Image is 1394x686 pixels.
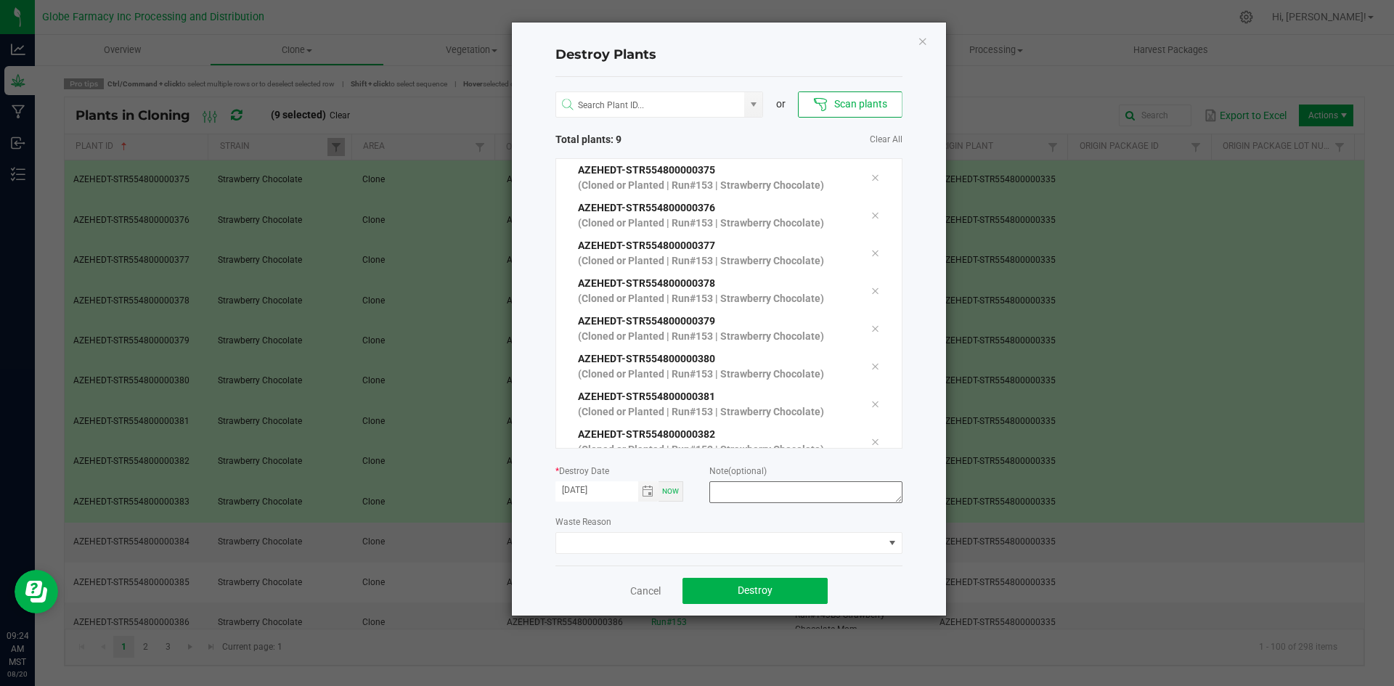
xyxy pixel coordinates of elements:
button: Close [918,32,928,49]
p: (Cloned or Planted | Run#153 | Strawberry Chocolate) [578,178,849,193]
input: NO DATA FOUND [556,92,745,118]
p: (Cloned or Planted | Run#153 | Strawberry Chocolate) [578,367,849,382]
p: (Cloned or Planted | Run#153 | Strawberry Chocolate) [578,404,849,420]
div: Remove tag [860,245,890,262]
span: Total plants: 9 [555,132,729,147]
span: AZEHEDT-STR554800000378 [578,277,715,289]
button: Destroy [682,578,828,604]
div: Remove tag [860,358,890,375]
span: (optional) [728,466,767,476]
p: (Cloned or Planted | Run#153 | Strawberry Chocolate) [578,442,849,457]
span: AZEHEDT-STR554800000379 [578,315,715,327]
span: AZEHEDT-STR554800000377 [578,240,715,251]
div: Remove tag [860,169,890,187]
span: AZEHEDT-STR554800000380 [578,353,715,364]
label: Waste Reason [555,515,611,528]
div: Remove tag [860,282,890,300]
input: Date [555,481,638,499]
a: Clear All [870,134,902,146]
span: AZEHEDT-STR554800000381 [578,391,715,402]
div: Remove tag [860,433,890,451]
span: AZEHEDT-STR554800000382 [578,428,715,440]
p: (Cloned or Planted | Run#153 | Strawberry Chocolate) [578,329,849,344]
p: (Cloned or Planted | Run#153 | Strawberry Chocolate) [578,291,849,306]
iframe: Resource center [15,570,58,613]
button: Scan plants [798,91,902,118]
div: Remove tag [860,207,890,224]
span: AZEHEDT-STR554800000375 [578,164,715,176]
label: Note [709,465,767,478]
p: (Cloned or Planted | Run#153 | Strawberry Chocolate) [578,216,849,231]
div: Remove tag [860,396,890,413]
h4: Destroy Plants [555,46,902,65]
a: Cancel [630,584,661,598]
span: Now [662,487,679,495]
p: (Cloned or Planted | Run#153 | Strawberry Chocolate) [578,253,849,269]
span: AZEHEDT-STR554800000376 [578,202,715,213]
span: Toggle calendar [638,481,659,502]
label: Destroy Date [555,465,609,478]
div: Remove tag [860,320,890,338]
div: or [763,97,798,112]
span: Destroy [738,584,773,596]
